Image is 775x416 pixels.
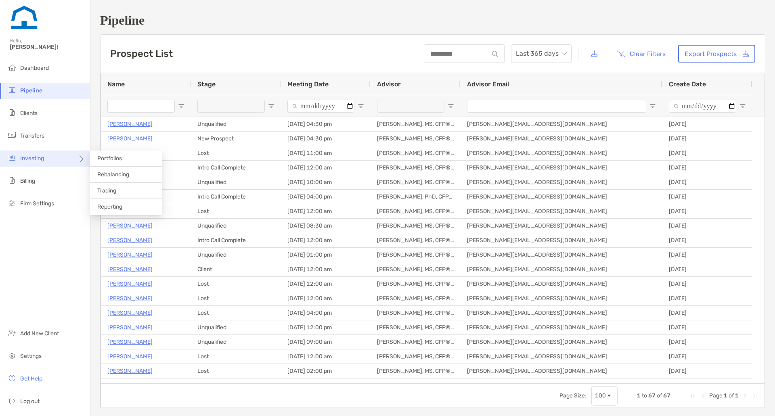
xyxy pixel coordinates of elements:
[7,85,17,95] img: pipeline icon
[662,233,752,247] div: [DATE]
[191,161,281,175] div: Intro Call Complete
[461,378,662,393] div: [PERSON_NAME][EMAIL_ADDRESS][DOMAIN_NAME]
[281,190,371,204] div: [DATE] 04:00 pm
[97,187,116,194] span: Trading
[107,308,153,318] p: [PERSON_NAME]
[371,175,461,189] div: [PERSON_NAME], MS, CFP®, CFA®, AFC®
[662,349,752,364] div: [DATE]
[371,233,461,247] div: [PERSON_NAME], MS, CFP®, CFA®, AFC®
[662,190,752,204] div: [DATE]
[371,335,461,349] div: [PERSON_NAME], MS, CFP®, CFA®, AFC®
[281,364,371,378] div: [DATE] 02:00 pm
[461,364,662,378] div: [PERSON_NAME][EMAIL_ADDRESS][DOMAIN_NAME]
[662,364,752,378] div: [DATE]
[371,364,461,378] div: [PERSON_NAME], MS, CFP®, CFA®, AFC®
[281,233,371,247] div: [DATE] 12:00 am
[669,100,736,113] input: Create Date Filter Input
[371,277,461,291] div: [PERSON_NAME], MS, CFP®, CFA®, AFC®
[20,110,38,117] span: Clients
[107,366,153,376] a: [PERSON_NAME]
[97,155,122,162] span: Portfolios
[191,190,281,204] div: Intro Call Complete
[107,293,153,303] p: [PERSON_NAME]
[7,176,17,185] img: billing icon
[191,262,281,276] div: Client
[7,153,17,163] img: investing icon
[371,161,461,175] div: [PERSON_NAME], MS, CFP®, CFA®, AFC®
[281,204,371,218] div: [DATE] 12:00 am
[20,65,49,71] span: Dashboard
[752,393,758,399] div: Last Page
[7,396,17,406] img: logout icon
[107,80,125,88] span: Name
[461,306,662,320] div: [PERSON_NAME][EMAIL_ADDRESS][DOMAIN_NAME]
[107,134,153,144] a: [PERSON_NAME]
[662,378,752,393] div: [DATE]
[461,248,662,262] div: [PERSON_NAME][EMAIL_ADDRESS][DOMAIN_NAME]
[662,291,752,305] div: [DATE]
[461,146,662,160] div: [PERSON_NAME][EMAIL_ADDRESS][DOMAIN_NAME]
[467,80,509,88] span: Advisor Email
[739,103,746,109] button: Open Filter Menu
[281,378,371,393] div: [DATE] 01:30 pm
[516,45,567,63] span: Last 365 days
[700,393,706,399] div: Previous Page
[281,262,371,276] div: [DATE] 12:00 am
[107,235,153,245] p: [PERSON_NAME]
[371,320,461,334] div: [PERSON_NAME], MS, CFP®, CFA®, AFC®
[281,335,371,349] div: [DATE] 09:00 am
[371,349,461,364] div: [PERSON_NAME], MS, CFP®, CFA®, AFC®
[371,262,461,276] div: [PERSON_NAME], MS, CFP®, CFA®, AFC®
[7,130,17,140] img: transfers icon
[197,80,216,88] span: Stage
[371,378,461,393] div: [PERSON_NAME], MS, CFP®, CFA®, AFC®
[107,148,153,158] a: [PERSON_NAME]
[10,44,85,50] span: [PERSON_NAME]!
[107,380,153,391] p: [PERSON_NAME]
[7,373,17,383] img: get-help icon
[461,291,662,305] div: [PERSON_NAME][EMAIL_ADDRESS][DOMAIN_NAME]
[281,117,371,131] div: [DATE] 04:30 pm
[110,48,173,59] h3: Prospect List
[662,204,752,218] div: [DATE]
[281,277,371,291] div: [DATE] 12:00 am
[281,349,371,364] div: [DATE] 12:00 am
[191,306,281,320] div: Lost
[191,335,281,349] div: Unqualified
[662,277,752,291] div: [DATE]
[467,100,646,113] input: Advisor Email Filter Input
[662,320,752,334] div: [DATE]
[107,279,153,289] p: [PERSON_NAME]
[10,3,39,32] img: Zoe Logo
[669,80,706,88] span: Create Date
[191,320,281,334] div: Unqualified
[662,306,752,320] div: [DATE]
[461,161,662,175] div: [PERSON_NAME][EMAIL_ADDRESS][DOMAIN_NAME]
[281,248,371,262] div: [DATE] 01:00 pm
[371,132,461,146] div: [PERSON_NAME], MS, CFP®, CFA®, AFC®
[107,264,153,274] a: [PERSON_NAME]
[107,119,153,129] p: [PERSON_NAME]
[591,386,618,406] div: Page Size
[461,335,662,349] div: [PERSON_NAME][EMAIL_ADDRESS][DOMAIN_NAME]
[690,393,696,399] div: First Page
[107,322,153,332] a: [PERSON_NAME]
[648,392,656,399] span: 67
[20,132,44,139] span: Transfers
[461,233,662,247] div: [PERSON_NAME][EMAIL_ADDRESS][DOMAIN_NAME]
[461,175,662,189] div: [PERSON_NAME][EMAIL_ADDRESS][DOMAIN_NAME]
[287,80,329,88] span: Meeting Date
[709,392,723,399] span: Page
[20,375,42,382] span: Get Help
[559,392,586,399] div: Page Size:
[107,250,153,260] p: [PERSON_NAME]
[191,219,281,233] div: Unqualified
[281,306,371,320] div: [DATE] 04:00 pm
[461,320,662,334] div: [PERSON_NAME][EMAIL_ADDRESS][DOMAIN_NAME]
[107,337,153,347] a: [PERSON_NAME]
[662,146,752,160] div: [DATE]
